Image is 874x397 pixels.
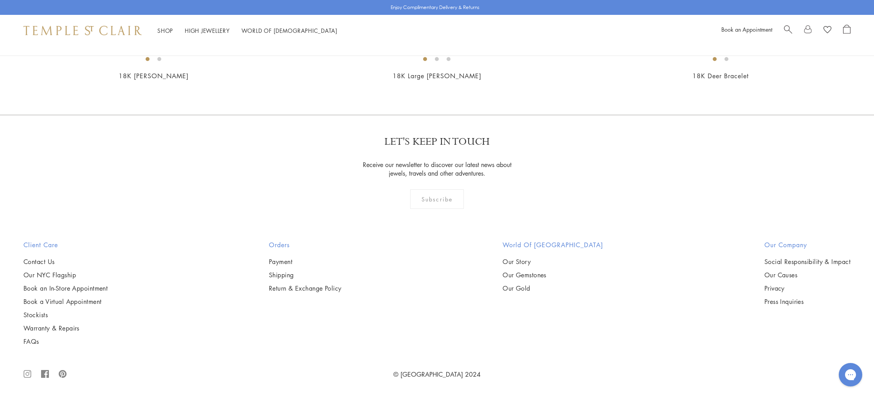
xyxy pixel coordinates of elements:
[824,25,831,36] a: View Wishlist
[269,284,342,293] a: Return & Exchange Policy
[358,160,516,178] p: Receive our newsletter to discover our latest news about jewels, travels and other adventures.
[241,27,337,34] a: World of [DEMOGRAPHIC_DATA]World of [DEMOGRAPHIC_DATA]
[784,25,792,36] a: Search
[23,26,142,35] img: Temple St. Clair
[410,189,464,209] div: Subscribe
[764,257,851,266] a: Social Responsibility & Impact
[23,240,108,250] h2: Client Care
[269,257,342,266] a: Payment
[23,257,108,266] a: Contact Us
[269,271,342,279] a: Shipping
[843,25,851,36] a: Open Shopping Bag
[764,297,851,306] a: Press Inquiries
[23,324,108,332] a: Warranty & Repairs
[764,240,851,250] h2: Our Company
[393,370,481,379] a: © [GEOGRAPHIC_DATA] 2024
[391,4,479,11] p: Enjoy Complimentary Delivery & Returns
[721,25,772,33] a: Book an Appointment
[503,240,603,250] h2: World of [GEOGRAPHIC_DATA]
[23,284,108,293] a: Book an In-Store Appointment
[384,135,490,149] p: LET'S KEEP IN TOUCH
[23,311,108,319] a: Stockists
[157,26,337,36] nav: Main navigation
[764,271,851,279] a: Our Causes
[764,284,851,293] a: Privacy
[119,72,189,80] a: 18K [PERSON_NAME]
[23,337,108,346] a: FAQs
[503,257,603,266] a: Our Story
[393,72,481,80] a: 18K Large [PERSON_NAME]
[157,27,173,34] a: ShopShop
[269,240,342,250] h2: Orders
[503,284,603,293] a: Our Gold
[835,360,866,389] iframe: Gorgias live chat messenger
[23,271,108,279] a: Our NYC Flagship
[23,297,108,306] a: Book a Virtual Appointment
[185,27,230,34] a: High JewelleryHigh Jewellery
[503,271,603,279] a: Our Gemstones
[692,72,749,80] a: 18K Deer Bracelet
